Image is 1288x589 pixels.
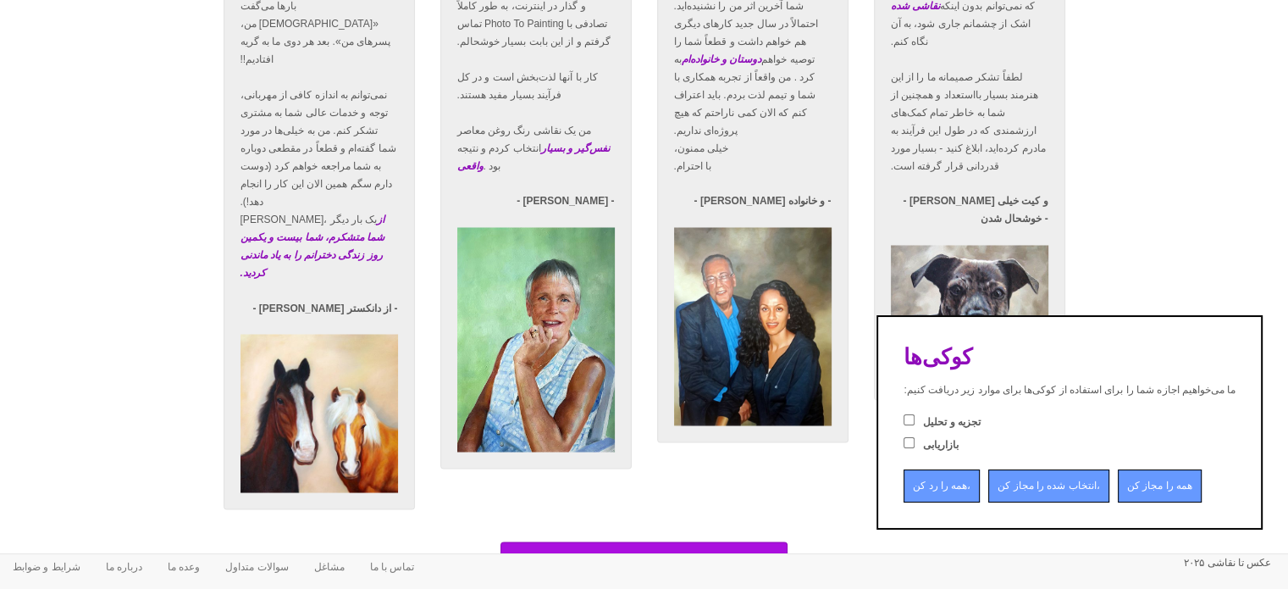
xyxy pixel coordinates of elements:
font: سوالات متداول [225,561,288,573]
font: مشاغل [314,561,345,573]
font: با احترام. [674,160,712,172]
font: دوستان و خانواده‌ام [682,53,762,65]
a: وعده ما [155,554,213,580]
font: بود . [484,160,501,172]
font: کار با آنها لذت‌بخش است و در کل فرآیند بسیار مفید هستند. [457,71,598,101]
img: نقاشی رنگ روغن از دو اسب [240,334,398,492]
font: درباره ما [106,561,142,573]
input: همه را رد کن، [904,470,980,503]
font: شرایط و ضوابط [13,561,80,573]
font: - [PERSON_NAME] - [517,195,614,207]
font: - [PERSON_NAME] و کیت خیلی خوشحال شدن - [903,195,1048,225]
font: ما می‌خواهیم اجازه شما را برای استفاده از کوکی‌ها برای موارد زیر دریافت کنیم: [904,384,1235,396]
font: توصیه خواهم کرد . من واقعاً از تجربه همکاری با شما و تیمم لذت بردم. باید اعتراف کنم که الان کمی ن... [674,53,815,136]
a: درباره ما [93,554,155,580]
font: عکس تا نقاشی ۲۰۲۵ [1184,557,1271,569]
a: سوالات متداول [213,554,301,580]
input: انتخاب شده را مجاز کن، [988,470,1108,503]
input: همه را مجاز کن [1118,470,1202,503]
font: - [PERSON_NAME] از دانکستر - [252,302,397,314]
img: نقاشی پرتره [457,227,615,451]
a: مشاغل [301,554,357,580]
font: تجزیه و تحلیل [923,416,981,428]
font: کوکی‌ها [904,341,972,376]
a: تماس با ما [357,554,428,580]
img: نقاشی رنگ روغن از دو اسب [674,227,832,425]
font: بازاریابی [923,439,959,451]
font: تماس با ما [370,561,415,573]
font: خیلی ممنون، [674,142,728,154]
font: من یک نقاشی رنگ روغن معاصر انتخاب کردم و نتیجه [457,125,592,154]
font: [PERSON_NAME]، یک بار دیگر [240,214,378,225]
img: نقاشی رنگ روغن از سگ [891,245,1048,383]
font: نمی‌توانم به اندازه کافی از مهربانی، توجه و خدمات عالی شما به مشتری تشکر کنم. من به خیلی‌ها در مو... [240,89,396,208]
font: وعده ما [168,561,200,573]
font: - [PERSON_NAME] و خانواده - [694,195,831,207]
font: لطفاً تشکر صمیمانه ما را از این هنرمند بسیار بااستعداد و همچنین از شما به خاطر تمام کمک‌های ارزشم... [891,71,1046,172]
